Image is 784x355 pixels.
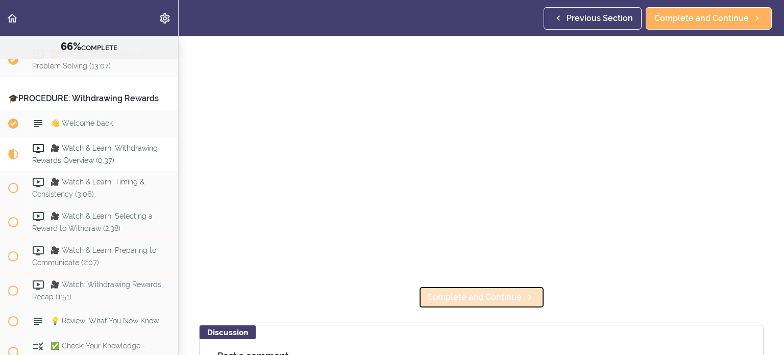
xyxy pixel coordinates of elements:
span: 🎥 Watch & Learn: Timing & Consistency (3:06) [32,178,144,198]
span: 🎥 Watch & Learn: Preparing to Communicate (2:07) [32,246,156,266]
a: Previous Section [544,7,642,30]
span: Previous Section [567,12,633,25]
span: 🎥 Watch & Learn: Withdrawing Rewards Overview (0:37) [32,144,158,164]
svg: Settings Menu [159,12,171,25]
div: COMPLETE [13,40,165,54]
span: 66% [61,40,81,53]
span: Complete and Continue [654,12,749,25]
div: Discussion [200,325,256,339]
span: ▶️ Watch: Demonstration of Problem Solving (13:07) [32,50,145,69]
span: 💡 Review: What You Now Know [51,317,159,325]
span: 🎥 Watch & Learn: Selecting a Reward to Withdraw (2:38) [32,212,153,232]
span: 👋 Welcome back [51,119,113,127]
span: 🎥 Watch: Withdrawing Rewards Recap (1:51) [32,280,161,300]
svg: Back to course curriculum [6,12,18,25]
a: Complete and Continue [646,7,772,30]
